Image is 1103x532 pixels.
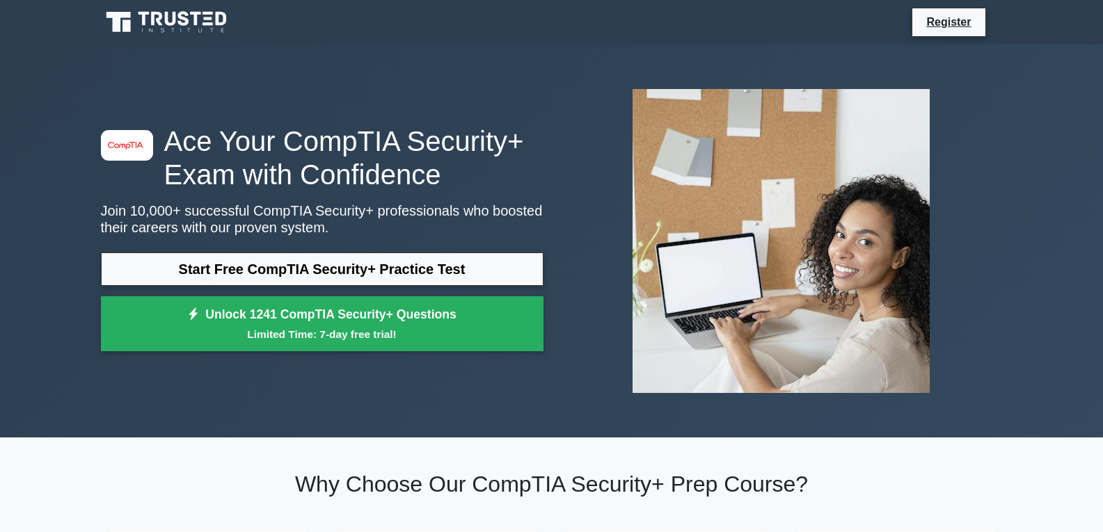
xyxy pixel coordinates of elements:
[918,13,979,31] a: Register
[101,202,543,236] p: Join 10,000+ successful CompTIA Security+ professionals who boosted their careers with our proven...
[101,471,1003,497] h2: Why Choose Our CompTIA Security+ Prep Course?
[118,326,526,342] small: Limited Time: 7-day free trial!
[101,124,543,191] h1: Ace Your CompTIA Security+ Exam with Confidence
[101,296,543,352] a: Unlock 1241 CompTIA Security+ QuestionsLimited Time: 7-day free trial!
[101,252,543,286] a: Start Free CompTIA Security+ Practice Test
